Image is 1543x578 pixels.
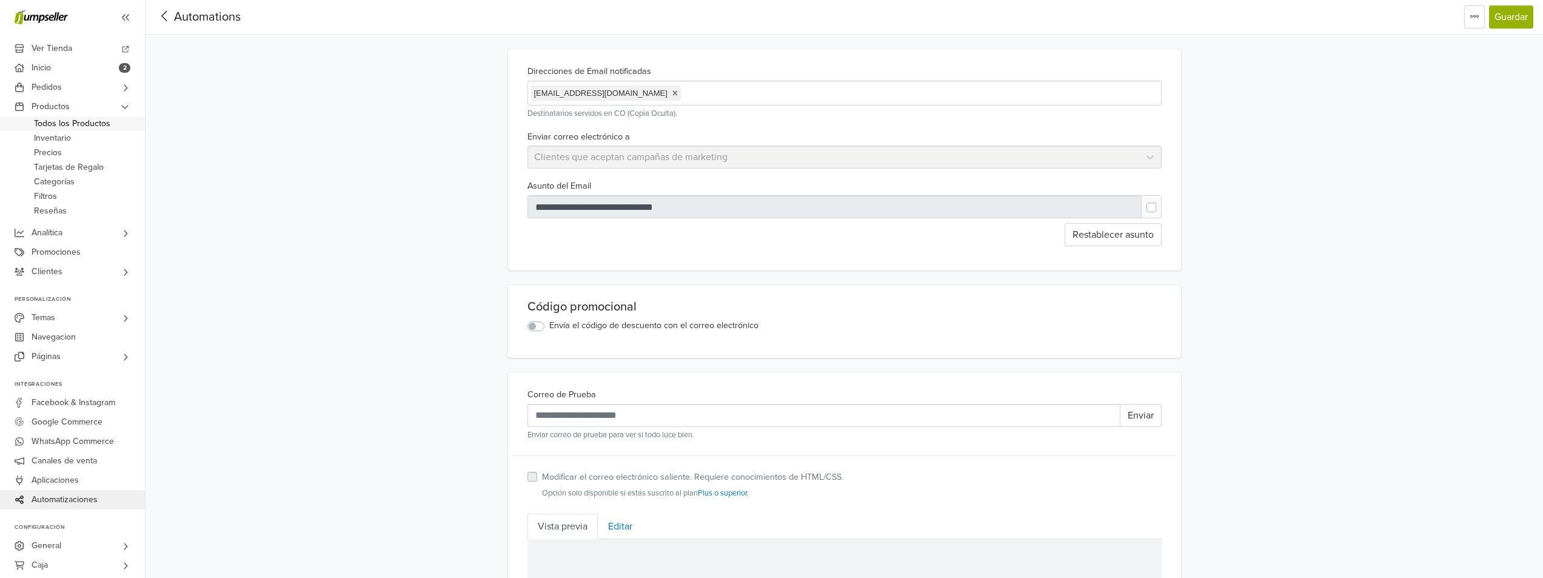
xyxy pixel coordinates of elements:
[34,189,57,204] span: Filtros
[1489,5,1533,29] button: Guardar
[153,360,202,409] img: Incienso en Varilla Goloka Nag Champa 16 g
[32,432,114,451] span: WhatsApp Commerce
[34,131,71,146] span: Inventario
[155,543,479,553] p: Si deseas darte de baja de estos correos electrónicos, actualiza tus preferencias en el
[531,86,681,101] span: [EMAIL_ADDRESS][DOMAIN_NAME]
[153,454,389,467] p: Total
[119,63,130,73] span: 2
[147,278,311,291] p: Pedido: #
[527,429,1162,441] small: Enviar correo de prueba para ver si todo luce bien.
[32,536,61,556] span: General
[527,65,651,78] label: Direcciones de Email notificadas
[32,308,55,328] span: Temas
[32,328,76,347] span: Navegacion
[1120,404,1162,427] button: Enviar
[424,474,470,484] a: contáctanos
[527,180,591,193] label: Asunto del Email
[32,490,98,509] span: Automatizaciones
[527,514,598,539] a: Vista previa
[542,488,843,499] small: Opción solo disponible si estás suscrito al plan .
[284,512,351,522] strong: Inciensos Noaya
[460,380,481,389] strong: 1,40€
[32,223,62,243] span: Analítica
[252,359,317,410] p: Incienso en Varilla Goloka Nag Champa 16gr
[32,471,79,490] span: Aplicaciones
[527,388,596,402] label: Correo de Prueba
[314,556,382,565] p: en nuestra tienda.
[256,36,378,158] img: LOGO_20_C3_80RBOL_20FONDO_20TRANSPARENTE.png
[32,97,70,116] span: Productos
[527,404,1120,427] input: Recipient's username
[32,39,72,58] span: Ver Tienda
[32,58,51,78] span: Inicio
[32,393,115,412] span: Facebook & Instagram
[1065,223,1162,246] button: Restablecer asunto
[15,381,145,388] p: Integraciones
[527,108,1162,119] small: Destinatarios servidos en CO (Copia Oculta).
[153,429,389,442] p: Subtotal
[252,556,311,565] a: perfil del cliente
[527,300,1162,314] div: Código promocional
[34,160,104,175] span: Tarjetas de Regalo
[598,514,643,539] a: Editar
[15,296,145,303] p: Personalización
[549,319,758,332] label: Envía el código de descuento con el correo electrónico
[32,451,97,471] span: Canales de venta
[307,218,312,227] strong: #
[542,471,843,484] label: Modificar el correo electrónico saliente. Requiere conocimientos de HTML/CSS.
[32,243,81,262] span: Promociones
[32,262,62,281] span: Clientes
[698,488,747,498] a: Plus o superior
[147,182,487,204] h2: ¡Tu pedido se está preparando!
[32,347,61,366] span: Páginas
[34,146,62,160] span: Precios
[32,78,62,97] span: Pedidos
[153,442,389,454] p: Envío
[460,455,481,465] strong: 1,40€
[153,333,481,345] h3: Artículos Pedidos
[32,556,48,575] span: Caja
[174,10,241,24] span: Automations
[135,254,499,266] p: Presta atención a tu correo electrónico para más actualizaciones de tu pedido.
[15,524,145,531] p: Configuración
[401,429,481,467] p: 1,40€ 0,00€
[34,116,110,131] span: Todos los Productos
[317,378,383,391] p: 1,40€ x 1
[527,130,630,144] label: Enviar correo electrónico a
[147,291,311,303] p: Realizado el: [DATE] 20:18
[34,175,75,189] span: Categorías
[455,286,484,295] strong: Creado
[147,498,487,523] p: Gracias nuevamente,
[164,474,422,484] p: [PERSON_NAME] tienes alguna pregunta sobre tu pedido, por favor
[147,217,487,229] p: Hola , tu pedido se está preparando
[34,204,67,218] span: Reseñas
[32,412,102,432] span: Google Commerce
